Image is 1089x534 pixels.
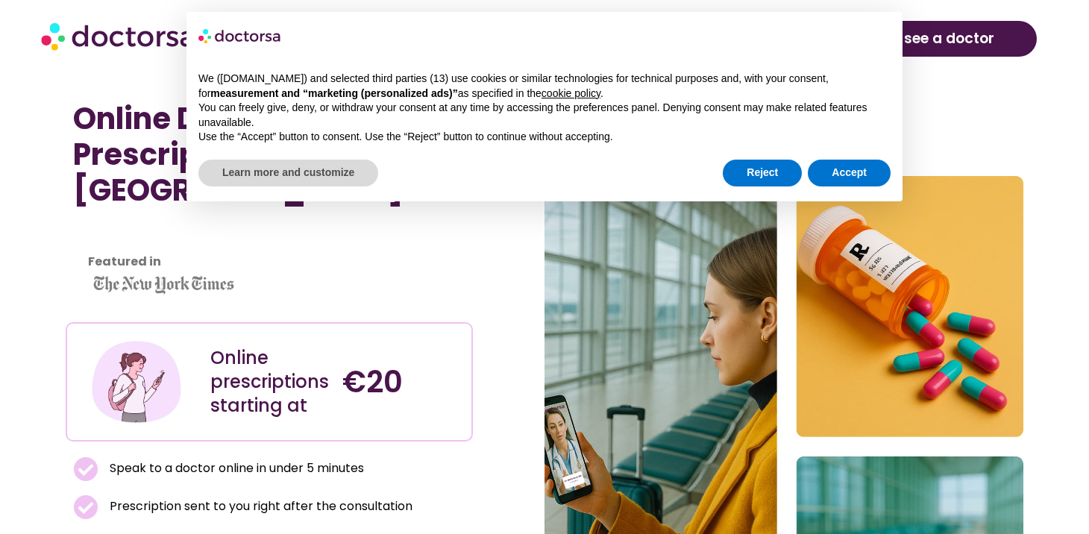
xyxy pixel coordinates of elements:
strong: Featured in [88,253,161,270]
a: cookie policy [542,87,600,99]
iframe: Customer reviews powered by Trustpilot [73,223,297,241]
span: Speak to a doctor online in under 5 minutes [106,458,364,479]
strong: measurement and “marketing (personalized ads)” [210,87,457,99]
img: logo [198,24,282,48]
h4: €20 [342,364,459,400]
p: Use the “Accept” button to consent. Use the “Reject” button to continue without accepting. [198,130,891,145]
img: Illustration depicting a young woman in a casual outfit, engaged with her smartphone. She has a p... [90,335,183,429]
span: see a doctor [904,27,994,51]
button: Reject [723,160,802,186]
button: Accept [808,160,891,186]
h1: Online Doctor Prescription in [GEOGRAPHIC_DATA] [73,101,465,208]
button: Learn more and customize [198,160,378,186]
a: see a doctor [862,21,1038,57]
span: Prescription sent to you right after the consultation [106,496,412,517]
div: Online prescriptions starting at [210,346,327,418]
iframe: Customer reviews powered by Trustpilot [73,241,465,259]
p: We ([DOMAIN_NAME]) and selected third parties (13) use cookies or similar technologies for techni... [198,72,891,101]
p: You can freely give, deny, or withdraw your consent at any time by accessing the preferences pane... [198,101,891,130]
